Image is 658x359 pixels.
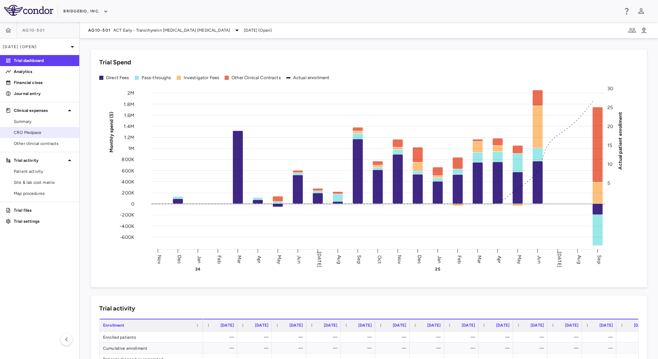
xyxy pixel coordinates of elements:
span: [DATE] (Open) [244,27,272,33]
text: Apr [496,255,502,263]
tspan: 800K [122,157,134,162]
tspan: Monthly spend ($) [109,112,114,152]
p: Trial activity [14,157,65,163]
span: Site & lab cost matrix [14,179,74,186]
text: Mar [476,255,482,263]
text: Jan [196,255,202,263]
span: [DATE] [496,323,510,328]
tspan: 200K [122,190,134,196]
div: Investigator Fees [184,75,219,81]
tspan: -200K [120,212,134,218]
span: Patient activity [14,168,74,175]
button: BridgeBio, Inc. [63,6,108,17]
text: 24 [195,267,201,272]
div: Direct Fees [106,75,129,81]
text: Jun [536,255,542,263]
div: — [278,331,303,342]
div: — [450,331,475,342]
text: Apr [256,255,262,263]
span: [DATE] [393,323,406,328]
span: CRO Medpace [14,129,74,136]
div: Actual enrollment [293,75,330,81]
p: Analytics [14,68,74,75]
text: Aug [336,255,342,264]
div: — [381,342,406,353]
div: — [485,331,510,342]
text: [DATE] [556,252,562,267]
p: Trial files [14,207,74,213]
div: — [588,342,613,353]
div: — [381,331,406,342]
text: [DATE] [316,252,322,267]
tspan: 25 [607,105,613,110]
span: Other clinical contracts [14,140,74,147]
text: Nov [156,255,162,264]
span: Enrollment [103,323,125,328]
div: — [312,331,337,342]
div: — [209,331,234,342]
div: Cumulative enrollment [100,342,203,353]
div: — [209,342,234,353]
div: Enrolled patients [100,331,203,342]
p: Financial close [14,80,74,86]
span: [DATE] [462,323,475,328]
div: — [244,342,268,353]
span: [DATE] [358,323,372,328]
tspan: 400K [122,179,134,184]
div: — [623,331,647,342]
p: Trial dashboard [14,57,74,64]
text: Nov [397,255,402,264]
span: [DATE] [634,323,647,328]
span: [DATE] [427,323,441,328]
text: Feb [456,255,462,263]
text: Feb [216,255,222,263]
div: — [278,342,303,353]
div: — [450,342,475,353]
text: Jun [296,255,302,263]
span: AG10-501 [22,28,45,33]
div: — [588,331,613,342]
div: — [623,342,647,353]
img: logo-full-BYUhSk78.svg [4,5,53,16]
p: Clinical expenses [14,107,65,114]
span: [DATE] [255,323,268,328]
span: [DATE] [324,323,337,328]
tspan: 1.4M [124,123,134,129]
div: — [416,331,441,342]
tspan: 15 [607,142,612,148]
text: Sep [596,255,602,264]
tspan: -400K [120,223,134,229]
div: Other Clinical Contracts [232,75,281,81]
h6: Trial activity [99,304,135,313]
div: — [554,342,578,353]
tspan: 10 [607,161,613,167]
div: — [519,342,544,353]
div: Pass-throughs [142,75,171,81]
div: — [554,331,578,342]
text: Dec [417,255,422,264]
text: May [516,255,522,264]
text: Aug [576,255,582,264]
tspan: 1.6M [124,112,134,118]
div: — [312,342,337,353]
tspan: 1M [128,146,134,151]
span: AG10-501 [88,28,111,33]
tspan: 1.8M [124,101,134,107]
div: — [347,342,372,353]
tspan: 600K [122,168,134,173]
tspan: 20 [607,124,613,129]
span: Summary [14,118,74,125]
div: — [485,342,510,353]
p: Journal entry [14,91,74,97]
tspan: 1.2M [124,135,134,140]
tspan: Actual patient enrollment [617,112,623,169]
tspan: 5 [607,180,610,186]
p: Trial settings [14,218,74,224]
div: — [244,331,268,342]
span: Map procedures [14,190,74,197]
h6: Trial Spend [99,58,131,67]
span: ACT Early - Transthyretin [MEDICAL_DATA] [MEDICAL_DATA] [113,27,230,33]
span: [DATE] [220,323,234,328]
text: Oct [377,255,382,263]
div: — [416,342,441,353]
